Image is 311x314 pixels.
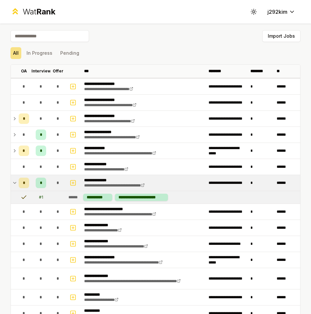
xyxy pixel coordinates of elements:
span: Rank [36,7,55,16]
button: Pending [58,47,82,59]
p: Offer [53,69,64,74]
span: j292kim [267,8,287,16]
p: OA [21,69,27,74]
button: In Progress [24,47,55,59]
p: Interview [31,69,51,74]
button: j292kim [262,6,301,18]
div: # 1 [39,195,43,200]
button: All [10,47,21,59]
div: Wat [23,7,55,17]
button: Import Jobs [262,30,301,42]
a: WatRank [10,7,55,17]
